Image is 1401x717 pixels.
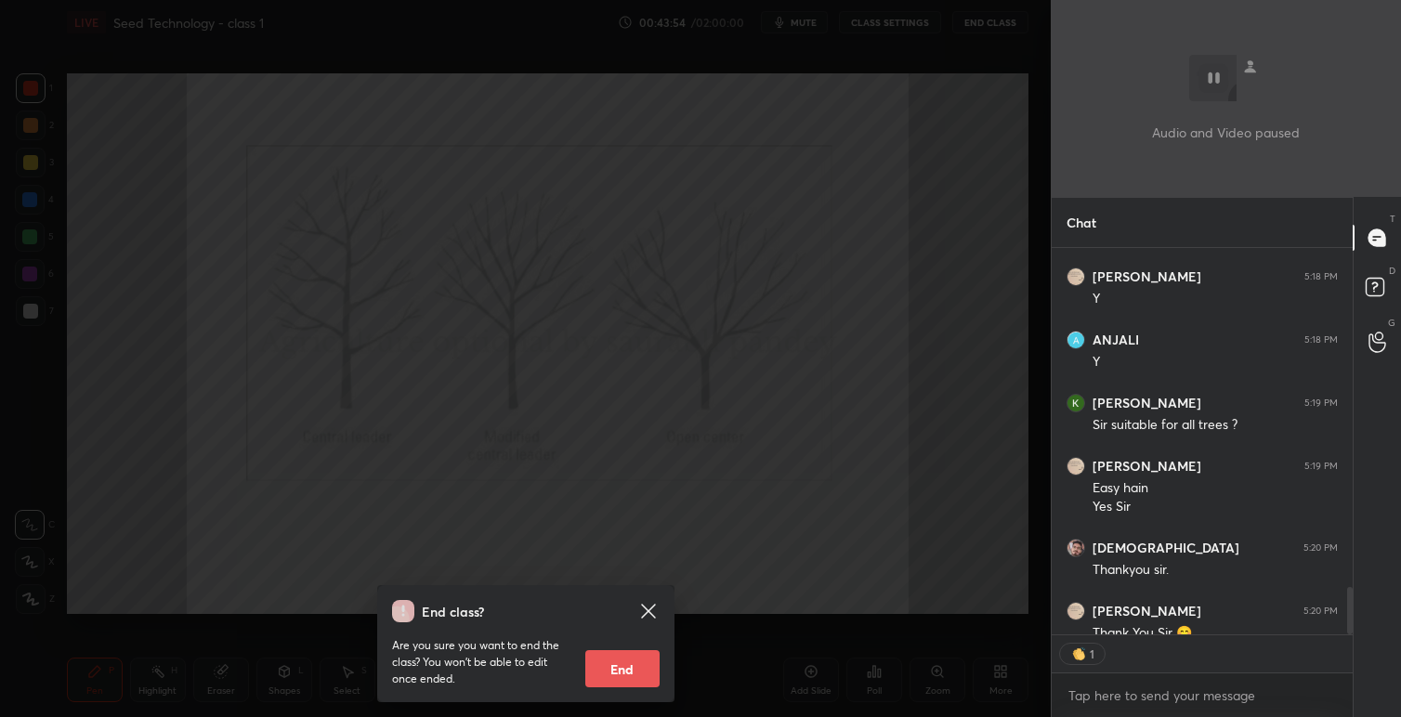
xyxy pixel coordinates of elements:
[1093,353,1338,372] div: Y
[1304,461,1338,472] div: 5:19 PM
[1067,602,1085,620] img: 4530a90ecd7a4b0ba45f9be8ec211da2.jpg
[1390,212,1395,226] p: T
[1152,123,1300,142] p: Audio and Video paused
[1093,561,1338,580] div: Thankyou sir.
[1067,331,1085,349] img: a6e5171327a049c58f15292e696f5022.jpg
[1093,416,1338,435] div: Sir suitable for all trees ?
[1389,264,1395,278] p: D
[1093,624,1338,643] div: Thank You Sir 😊
[1088,646,1095,661] div: 1
[1052,198,1111,247] p: Chat
[1052,248,1353,634] div: grid
[585,650,660,687] button: End
[1067,457,1085,476] img: 4530a90ecd7a4b0ba45f9be8ec211da2.jpg
[1303,542,1338,554] div: 5:20 PM
[1067,394,1085,412] img: 860a0284f28542978e03d07e16b79eef.36559193_3
[1093,290,1338,308] div: Y
[422,602,484,621] h4: End class?
[1304,271,1338,282] div: 5:18 PM
[1093,268,1201,285] h6: [PERSON_NAME]
[1069,645,1088,663] img: clapping_hands.png
[1093,479,1338,498] div: Easy hain
[1093,603,1201,619] h6: [PERSON_NAME]
[1388,316,1395,330] p: G
[1304,334,1338,345] div: 5:18 PM
[1093,395,1201,411] h6: [PERSON_NAME]
[1093,332,1139,348] h6: ANJALI
[1067,539,1085,557] img: 36022cf3fdd646b188ddc2da6b19afb5.jpg
[1093,458,1201,475] h6: [PERSON_NAME]
[1093,498,1338,516] div: Yes Sir
[1303,606,1338,617] div: 5:20 PM
[1304,398,1338,409] div: 5:19 PM
[1067,267,1085,286] img: 4530a90ecd7a4b0ba45f9be8ec211da2.jpg
[1093,540,1239,556] h6: [DEMOGRAPHIC_DATA]
[392,637,570,687] p: Are you sure you want to end the class? You won’t be able to edit once ended.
